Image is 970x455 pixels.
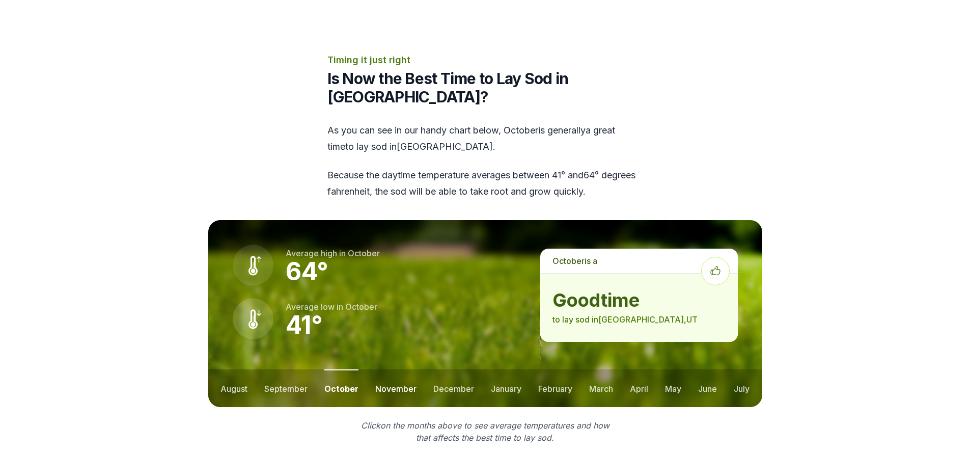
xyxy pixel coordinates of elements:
p: Average low in [286,301,377,313]
span: october [345,302,377,312]
button: january [491,369,521,407]
strong: good time [552,290,725,310]
strong: 64 ° [286,256,328,286]
button: may [665,369,681,407]
button: august [220,369,247,407]
button: march [589,369,613,407]
button: october [324,369,358,407]
p: is a [540,249,737,273]
button: july [734,369,750,407]
button: april [630,369,648,407]
span: october [552,256,585,266]
div: As you can see in our handy chart below, is generally a great time to lay sod in [GEOGRAPHIC_DATA] . [327,122,643,200]
button: june [698,369,717,407]
span: october [504,125,538,136]
p: Because the daytime temperature averages between 41 ° and 64 ° degrees fahrenheit, the sod will b... [327,167,643,200]
h2: Is Now the Best Time to Lay Sod in [GEOGRAPHIC_DATA]? [327,69,643,106]
p: Click on the months above to see average temperatures and how that affects the best time to lay sod. [355,419,616,444]
button: november [375,369,417,407]
button: december [433,369,474,407]
strong: 41 ° [286,310,323,340]
button: february [538,369,572,407]
p: Average high in [286,247,380,259]
p: to lay sod in [GEOGRAPHIC_DATA] , UT [552,313,725,326]
button: september [264,369,308,407]
span: october [348,248,380,258]
p: Timing it just right [327,53,643,67]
